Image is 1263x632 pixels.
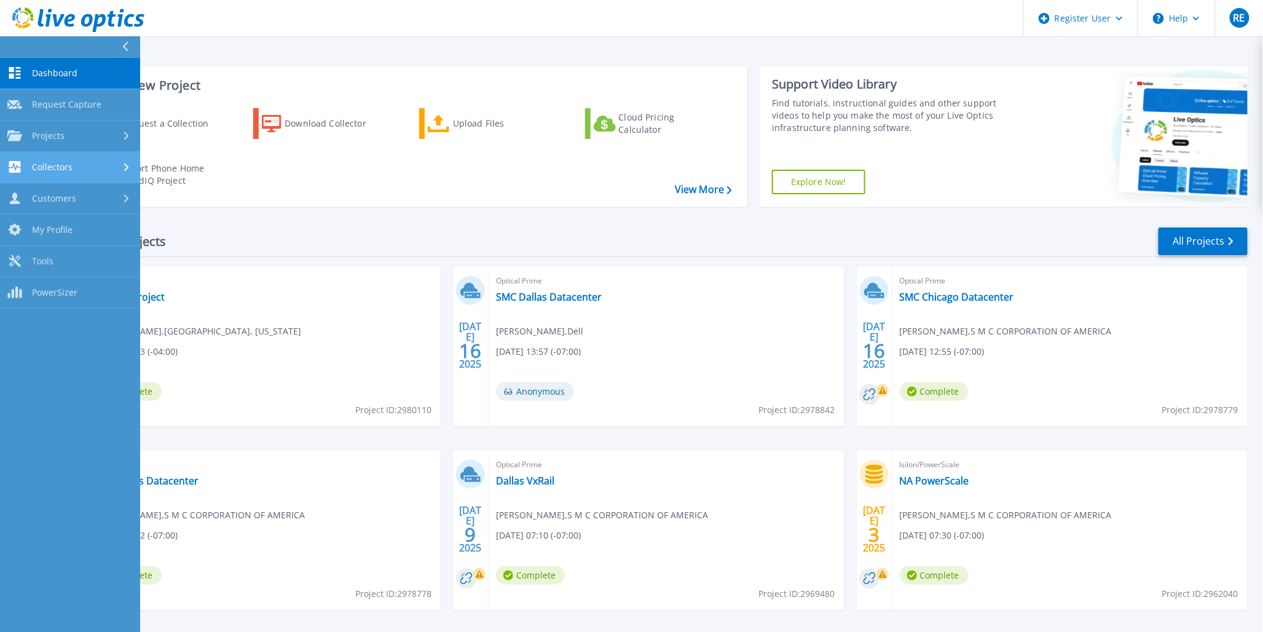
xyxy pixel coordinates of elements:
span: [PERSON_NAME] , Dell [496,325,583,338]
span: Project ID: 2978779 [1162,403,1238,417]
span: [DATE] 07:30 (-07:00) [900,529,985,542]
span: Optical Prime [900,274,1240,288]
h3: Start a New Project [87,79,731,92]
span: Project ID: 2962040 [1162,587,1238,601]
span: Customers [32,193,76,204]
div: Find tutorials, instructional guides and other support videos to help you make the most of your L... [772,97,1021,134]
span: [PERSON_NAME] , S M C CORPORATION OF AMERICA [93,508,305,522]
span: 16 [863,346,885,356]
a: Upload Files [419,108,556,139]
span: PowerSizer [32,287,77,298]
span: Optical Prime [496,274,836,288]
a: View More [675,184,732,196]
a: SMC Dallas Datacenter [93,475,199,487]
div: Cloud Pricing Calculator [619,111,717,136]
div: Download Collector [285,111,383,136]
span: [PERSON_NAME] , [GEOGRAPHIC_DATA], [US_STATE] [93,325,301,338]
a: Request a Collection [87,108,224,139]
span: Tools [32,256,53,267]
span: [DATE] 13:57 (-07:00) [496,345,581,358]
span: My Profile [32,224,73,235]
div: Support Video Library [772,76,1021,92]
span: Optical Prime [496,458,836,472]
div: [DATE] 2025 [862,507,886,551]
div: [DATE] 2025 [459,507,482,551]
span: 9 [465,529,476,540]
span: Anonymous [496,382,574,401]
span: [DATE] 07:10 (-07:00) [496,529,581,542]
a: All Projects [1159,227,1248,255]
a: SMC Chicago Datacenter [900,291,1014,303]
span: [PERSON_NAME] , S M C CORPORATION OF AMERICA [496,508,708,522]
div: [DATE] 2025 [862,323,886,368]
div: Request a Collection [122,111,221,136]
span: Complete [900,566,969,585]
span: [PERSON_NAME] , S M C CORPORATION OF AMERICA [900,508,1112,522]
span: Project ID: 2969480 [759,587,835,601]
span: Complete [496,566,565,585]
div: Import Phone Home CloudIQ Project [120,162,216,187]
div: [DATE] 2025 [459,323,482,368]
span: Request Capture [32,99,101,110]
span: RE [1233,13,1245,23]
span: 16 [460,346,482,356]
span: Project ID: 2978842 [759,403,835,417]
span: Project ID: 2978778 [355,587,431,601]
span: [PERSON_NAME] , S M C CORPORATION OF AMERICA [900,325,1112,338]
span: [DATE] 12:55 (-07:00) [900,345,985,358]
span: Projects [32,130,65,141]
a: Cloud Pricing Calculator [585,108,722,139]
a: NA PowerScale [900,475,969,487]
a: Dallas VxRail [496,475,554,487]
span: Optical Prime [93,274,433,288]
span: Dashboard [32,68,77,79]
span: Optical Prime [93,458,433,472]
a: SMC Dallas Datacenter [496,291,602,303]
a: Explore Now! [772,170,865,194]
span: Project ID: 2980110 [355,403,431,417]
span: 3 [868,529,879,540]
a: Download Collector [253,108,390,139]
div: Upload Files [453,111,551,136]
span: Collectors [32,162,73,173]
span: Isilon/PowerScale [900,458,1240,472]
span: Complete [900,382,969,401]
